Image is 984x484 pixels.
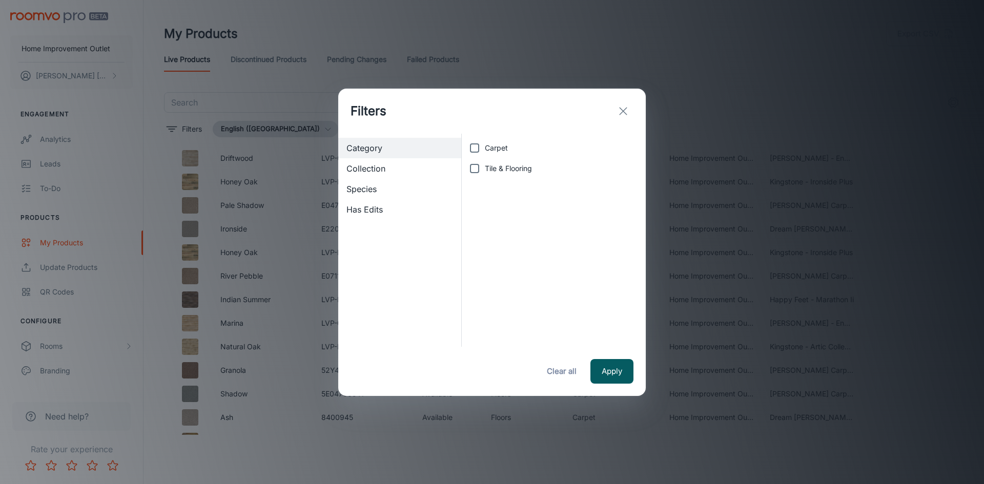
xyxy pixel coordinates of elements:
button: Apply [590,359,633,384]
div: Category [338,138,461,158]
span: Has Edits [346,203,453,216]
span: Species [346,183,453,195]
div: Has Edits [338,199,461,220]
div: Collection [338,158,461,179]
span: Collection [346,162,453,175]
span: Category [346,142,453,154]
button: Clear all [541,359,582,384]
button: exit [613,101,633,121]
h1: Filters [351,102,386,120]
span: Carpet [485,142,508,154]
span: Tile & Flooring [485,163,532,174]
div: Species [338,179,461,199]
